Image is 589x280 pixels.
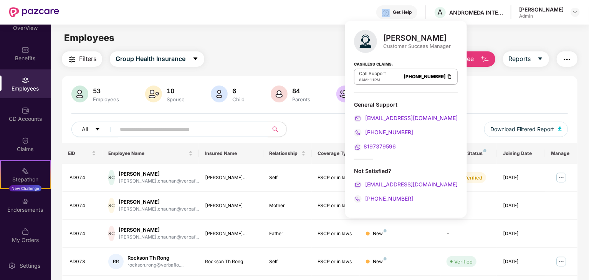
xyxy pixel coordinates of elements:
div: Parents [291,96,312,102]
div: RR [108,254,124,269]
span: [EMAIL_ADDRESS][DOMAIN_NAME] [364,181,458,188]
div: New [373,258,387,265]
div: Not Satisfied? [354,167,458,203]
div: [PERSON_NAME].chauhan@verbaf... [119,206,199,213]
span: Employee Name [108,150,187,156]
div: Spouse [165,96,186,102]
div: Employees [91,96,121,102]
div: General Support [354,101,458,108]
div: [DATE] [503,174,539,181]
img: New Pazcare Logo [9,7,59,17]
div: Admin [519,13,564,19]
img: svg+xml;base64,PHN2ZyB4bWxucz0iaHR0cDovL3d3dy53My5vcmcvMjAwMC9zdmciIHhtbG5zOnhsaW5rPSJodHRwOi8vd3... [271,86,288,102]
div: SC [108,170,115,185]
div: AD074 [69,174,96,181]
div: Rockson Th Rong [205,258,257,265]
span: [EMAIL_ADDRESS][DOMAIN_NAME] [364,115,458,121]
span: Download Filtered Report [490,125,554,133]
div: [PERSON_NAME] [119,226,199,234]
span: A [438,8,443,17]
span: search [268,126,283,132]
div: Verified [454,258,473,265]
div: [PERSON_NAME] [383,33,451,43]
div: [DATE] [503,258,539,265]
div: Self [270,258,306,265]
div: [PERSON_NAME] [119,198,199,206]
div: General Support [354,101,458,151]
img: Clipboard Icon [447,73,453,80]
span: Filters [79,54,96,64]
div: Rockson Th Rong [127,254,184,262]
div: Father [270,230,306,237]
img: svg+xml;base64,PHN2ZyB4bWxucz0iaHR0cDovL3d3dy53My5vcmcvMjAwMC9zdmciIHdpZHRoPSI4IiBoZWlnaHQ9IjgiIH... [483,149,486,152]
th: Relationship [263,143,312,164]
a: [PHONE_NUMBER] [354,195,413,202]
img: svg+xml;base64,PHN2ZyBpZD0iRW1wbG95ZWVzIiB4bWxucz0iaHR0cDovL3d3dy53My5vcmcvMjAwMC9zdmciIHdpZHRoPS... [22,76,29,84]
span: 11PM [370,77,380,82]
img: svg+xml;base64,PHN2ZyB4bWxucz0iaHR0cDovL3d3dy53My5vcmcvMjAwMC9zdmciIHdpZHRoPSIyNCIgaGVpZ2h0PSIyNC... [563,55,572,64]
img: svg+xml;base64,PHN2ZyB4bWxucz0iaHR0cDovL3d3dy53My5vcmcvMjAwMC9zdmciIHdpZHRoPSIyNCIgaGVpZ2h0PSIyNC... [68,55,77,64]
div: New [373,230,387,237]
th: Employee Name [102,143,199,164]
span: caret-down [192,56,199,63]
span: All [82,125,88,133]
div: [DATE] [503,230,539,237]
div: 84 [291,87,312,95]
div: Customer Success Manager [383,43,451,49]
div: AD074 [69,202,96,209]
img: svg+xml;base64,PHN2ZyB4bWxucz0iaHR0cDovL3d3dy53My5vcmcvMjAwMC9zdmciIHdpZHRoPSI4IiBoZWlnaHQ9IjgiIH... [384,257,387,260]
span: [PHONE_NUMBER] [364,195,413,202]
img: svg+xml;base64,PHN2ZyB4bWxucz0iaHR0cDovL3d3dy53My5vcmcvMjAwMC9zdmciIHdpZHRoPSIyMCIgaGVpZ2h0PSIyMC... [354,115,362,122]
img: svg+xml;base64,PHN2ZyB4bWxucz0iaHR0cDovL3d3dy53My5vcmcvMjAwMC9zdmciIHdpZHRoPSI4IiBoZWlnaHQ9IjgiIH... [384,229,387,232]
a: [PHONE_NUMBER] [404,74,446,79]
span: Reports [509,54,531,64]
div: AD073 [69,258,96,265]
span: Group Health Insurance [116,54,185,64]
th: Manage [545,143,577,164]
p: Call Support [359,71,386,77]
img: svg+xml;base64,PHN2ZyBpZD0iRHJvcGRvd24tMzJ4MzIiIHhtbG5zPSJodHRwOi8vd3d3LnczLm9yZy8yMDAwL3N2ZyIgd2... [572,9,578,15]
button: Employee [440,51,495,67]
button: Allcaret-down [71,122,118,137]
div: 6 [231,87,246,95]
div: [PERSON_NAME] [205,202,257,209]
a: [EMAIL_ADDRESS][DOMAIN_NAME] [354,181,458,188]
button: search [268,122,287,137]
a: [PHONE_NUMBER] [354,129,413,135]
img: svg+xml;base64,PHN2ZyBpZD0iSGVscC0zMngzMiIgeG1sbnM9Imh0dHA6Ly93d3cudzMub3JnLzIwMDAvc3ZnIiB3aWR0aD... [382,9,390,17]
span: [PHONE_NUMBER] [364,129,413,135]
span: caret-down [95,127,100,133]
div: [PERSON_NAME] [119,170,199,178]
img: svg+xml;base64,PHN2ZyBpZD0iQmVuZWZpdHMiIHhtbG5zPSJodHRwOi8vd3d3LnczLm9yZy8yMDAwL3N2ZyIgd2lkdGg9Ij... [22,46,29,54]
img: svg+xml;base64,PHN2ZyB4bWxucz0iaHR0cDovL3d3dy53My5vcmcvMjAwMC9zdmciIHdpZHRoPSIyMCIgaGVpZ2h0PSIyMC... [354,129,362,137]
div: Self [270,174,306,181]
img: svg+xml;base64,PHN2ZyBpZD0iQ2xhaW0iIHhtbG5zPSJodHRwOi8vd3d3LnczLm9yZy8yMDAwL3N2ZyIgd2lkdGg9IjIwIi... [22,137,29,145]
div: [PERSON_NAME].chauhan@verbaf... [119,178,199,185]
div: Stepathon [1,176,50,183]
img: svg+xml;base64,PHN2ZyBpZD0iRW5kb3JzZW1lbnRzIiB4bWxucz0iaHR0cDovL3d3dy53My5vcmcvMjAwMC9zdmciIHdpZH... [22,198,29,205]
div: rockson.rong@verbaflo.... [127,262,184,269]
img: svg+xml;base64,PHN2ZyB4bWxucz0iaHR0cDovL3d3dy53My5vcmcvMjAwMC9zdmciIHhtbG5zOnhsaW5rPSJodHRwOi8vd3... [480,55,490,64]
span: Employees [64,32,114,43]
img: svg+xml;base64,PHN2ZyBpZD0iQ0RfQWNjb3VudHMiIGRhdGEtbmFtZT0iQ0QgQWNjb3VudHMiIHhtbG5zPSJodHRwOi8vd3... [22,107,29,114]
img: manageButton [555,171,567,184]
button: Reportscaret-down [503,51,549,67]
div: Mother [270,202,306,209]
img: svg+xml;base64,PHN2ZyB4bWxucz0iaHR0cDovL3d3dy53My5vcmcvMjAwMC9zdmciIHdpZHRoPSIyMCIgaGVpZ2h0PSIyMC... [354,195,362,203]
a: 8197379596 [354,143,396,150]
div: SC [108,226,115,241]
strong: Cashless Claims: [354,59,393,68]
img: svg+xml;base64,PHN2ZyB4bWxucz0iaHR0cDovL3d3dy53My5vcmcvMjAwMC9zdmciIHhtbG5zOnhsaW5rPSJodHRwOi8vd3... [558,127,562,131]
td: - [440,192,497,220]
img: svg+xml;base64,PHN2ZyB4bWxucz0iaHR0cDovL3d3dy53My5vcmcvMjAwMC9zdmciIHhtbG5zOnhsaW5rPSJodHRwOi8vd3... [336,86,353,102]
div: Not Satisfied? [354,167,458,175]
th: EID [62,143,102,164]
img: svg+xml;base64,PHN2ZyB4bWxucz0iaHR0cDovL3d3dy53My5vcmcvMjAwMC9zdmciIHdpZHRoPSIyMCIgaGVpZ2h0PSIyMC... [354,181,362,189]
div: Platform Status [447,150,491,156]
button: Filters [62,51,102,67]
div: 53 [91,87,121,95]
div: [PERSON_NAME]... [205,174,257,181]
img: svg+xml;base64,PHN2ZyB4bWxucz0iaHR0cDovL3d3dy53My5vcmcvMjAwMC9zdmciIHhtbG5zOnhsaW5rPSJodHRwOi8vd3... [354,30,377,53]
div: [PERSON_NAME].chauhan@verbaf... [119,234,199,241]
span: Relationship [270,150,300,156]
